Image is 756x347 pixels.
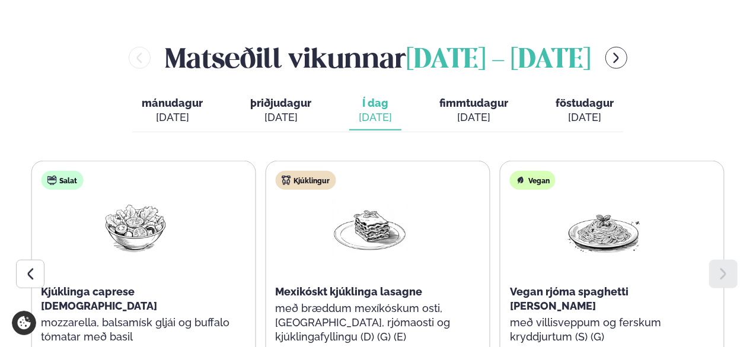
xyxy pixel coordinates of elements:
div: Kjúklingur [275,171,336,190]
img: salad.svg [47,176,56,185]
button: Í dag [DATE] [349,91,401,130]
img: Vegan.svg [516,176,525,185]
span: föstudagur [556,97,614,109]
div: [DATE] [142,110,203,125]
img: chicken.svg [281,176,291,185]
span: Mexikóskt kjúklinga lasagne [275,285,422,298]
span: þriðjudagur [250,97,311,109]
button: mánudagur [DATE] [132,91,212,130]
div: [DATE] [439,110,508,125]
span: fimmtudagur [439,97,508,109]
button: fimmtudagur [DATE] [430,91,518,130]
button: menu-btn-left [129,47,151,69]
div: [DATE] [359,110,392,125]
div: [DATE] [250,110,311,125]
button: þriðjudagur [DATE] [241,91,321,130]
h2: Matseðill vikunnar [165,39,591,77]
div: Vegan [510,171,556,190]
span: mánudagur [142,97,203,109]
span: Kjúklinga caprese [DEMOGRAPHIC_DATA] [41,285,157,312]
img: Salad.png [97,199,173,254]
p: með bræddum mexíkóskum osti, [GEOGRAPHIC_DATA], rjómaosti og kjúklingafyllingu (D) (G) (E) [275,301,464,344]
div: Salat [41,171,83,190]
p: með villisveppum og ferskum kryddjurtum (S) (G) [510,316,698,344]
button: föstudagur [DATE] [546,91,623,130]
span: [DATE] - [DATE] [406,47,591,74]
p: mozzarella, balsamísk gljái og buffalo tómatar með basil [41,316,229,344]
div: [DATE] [556,110,614,125]
img: Lasagna.png [331,199,407,254]
a: Cookie settings [12,311,36,335]
span: Vegan rjóma spaghetti [PERSON_NAME] [510,285,629,312]
button: menu-btn-right [605,47,627,69]
img: Spagetti.png [566,199,642,254]
span: Í dag [359,96,392,110]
